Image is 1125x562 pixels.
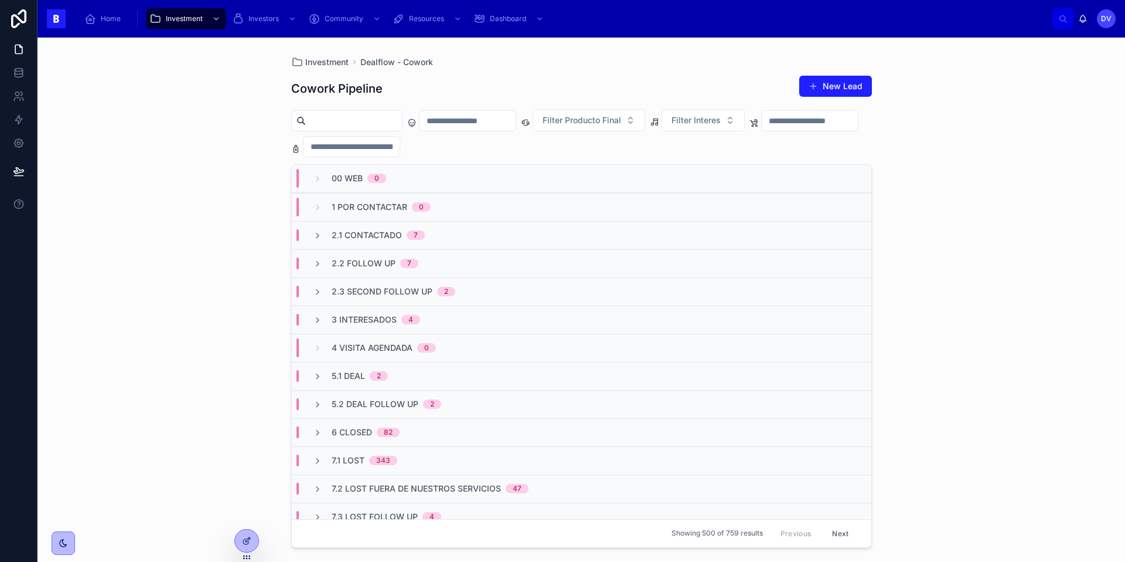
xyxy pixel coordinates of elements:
[419,202,424,212] div: 0
[332,172,363,184] span: 00 Web
[543,114,621,126] span: Filter Producto Final
[332,229,402,241] span: 2.1 Contactado
[662,109,745,131] button: Select Button
[513,484,521,493] div: 47
[408,315,413,324] div: 4
[332,201,407,213] span: 1 Por Contactar
[384,428,393,437] div: 82
[47,9,66,28] img: App logo
[332,426,372,438] span: 6 Closed
[409,14,444,23] span: Resources
[291,80,383,97] h1: Cowork Pipeline
[332,455,364,466] span: 7.1 Lost
[332,258,396,269] span: 2.2 Follow Up
[248,14,279,23] span: Investors
[75,6,1052,32] div: scrollable content
[799,76,872,97] button: New Lead
[533,109,645,131] button: Select Button
[332,511,418,523] span: 7.3 Lost Follow Up
[360,56,433,68] a: Dealflow - Cowork
[81,8,129,29] a: Home
[325,14,363,23] span: Community
[1101,14,1112,23] span: DV
[332,314,397,326] span: 3 Interesados
[424,343,429,353] div: 0
[414,231,418,240] div: 7
[671,114,721,126] span: Filter Interes
[332,398,418,410] span: 5.2 Deal Follow Up
[376,456,390,465] div: 343
[430,400,434,409] div: 2
[490,14,526,23] span: Dashboard
[444,287,448,296] div: 2
[332,370,365,382] span: 5.1 Deal
[166,14,203,23] span: Investment
[305,56,349,68] span: Investment
[332,286,432,297] span: 2.3 Second Follow Up
[671,529,763,539] span: Showing 500 of 759 results
[824,524,857,543] button: Next
[377,371,381,381] div: 2
[146,8,226,29] a: Investment
[291,56,349,68] a: Investment
[101,14,121,23] span: Home
[429,512,434,522] div: 4
[332,483,501,495] span: 7.2 Lost Fuera de nuestros servicios
[389,8,468,29] a: Resources
[407,259,411,268] div: 7
[305,8,387,29] a: Community
[332,342,412,354] span: 4 Visita Agendada
[374,174,379,183] div: 0
[229,8,302,29] a: Investors
[470,8,550,29] a: Dashboard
